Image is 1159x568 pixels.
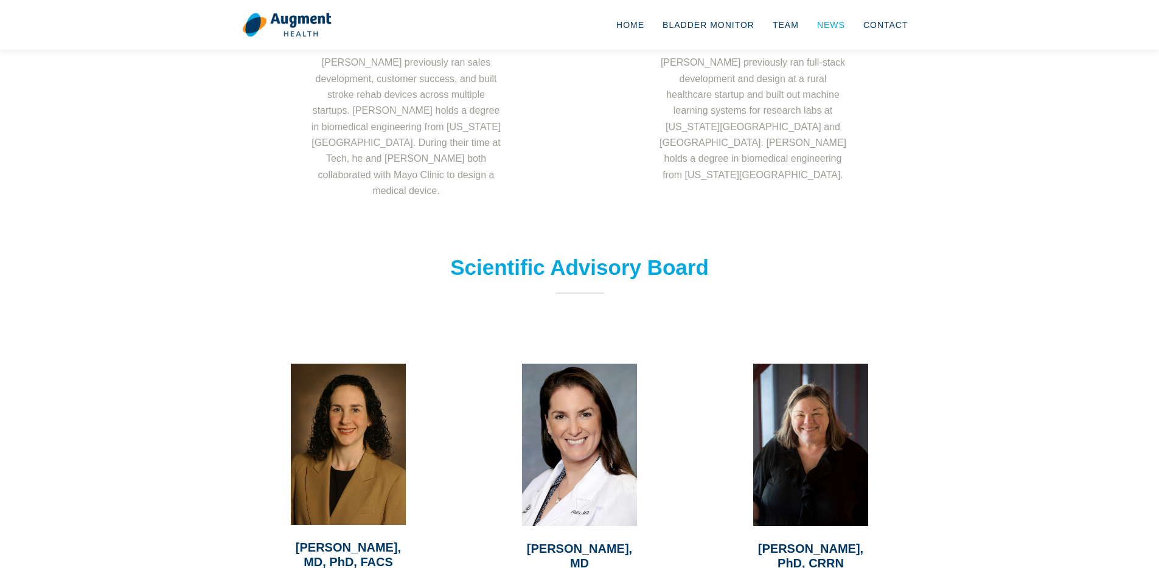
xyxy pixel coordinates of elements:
[607,5,653,45] a: Home
[242,12,332,38] img: logo
[764,5,808,45] a: Team
[808,5,854,45] a: News
[653,5,764,45] a: Bladder Monitor
[854,5,917,45] a: Contact
[647,55,860,183] p: [PERSON_NAME] previously ran full-stack development and design at a rural healthcare startup and ...
[416,255,744,280] h2: Scientific Advisory Board
[300,55,513,199] p: [PERSON_NAME] previously ran sales development, customer success, and built stroke rehab devices ...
